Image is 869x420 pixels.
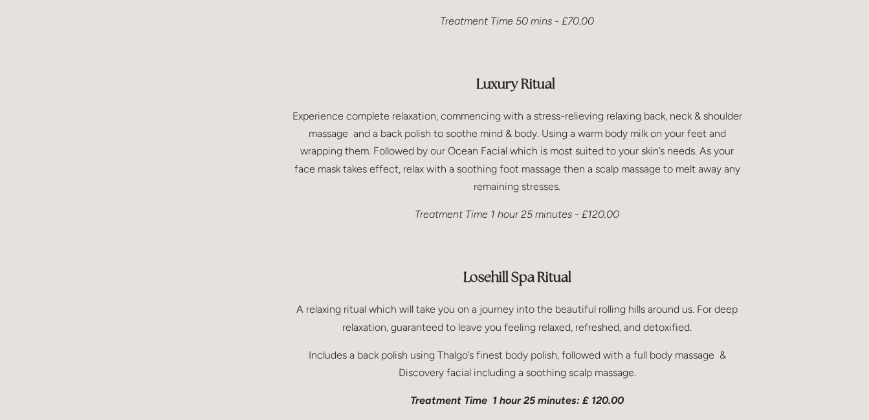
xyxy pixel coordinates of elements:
em: Treatment Time 1 hour 25 minutes: £ 120.00 [410,394,624,406]
p: A relaxing ritual which will take you on a journey into the beautiful rolling hills around us. Fo... [291,300,744,335]
strong: Luxury Ritual [476,75,555,92]
em: Treatment Time 50 mins - £70.00 [440,15,594,27]
em: Treatment Time 1 hour 25 minutes - £120.00 [415,208,619,220]
p: Experience complete relaxation, commencing with a stress-relieving relaxing back, neck & shoulder... [291,107,744,195]
p: Includes a back polish using Thalgo’s finest body polish, followed with a full body massage & Dis... [291,346,744,381]
strong: Losehill Spa Ritual [463,268,571,286]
